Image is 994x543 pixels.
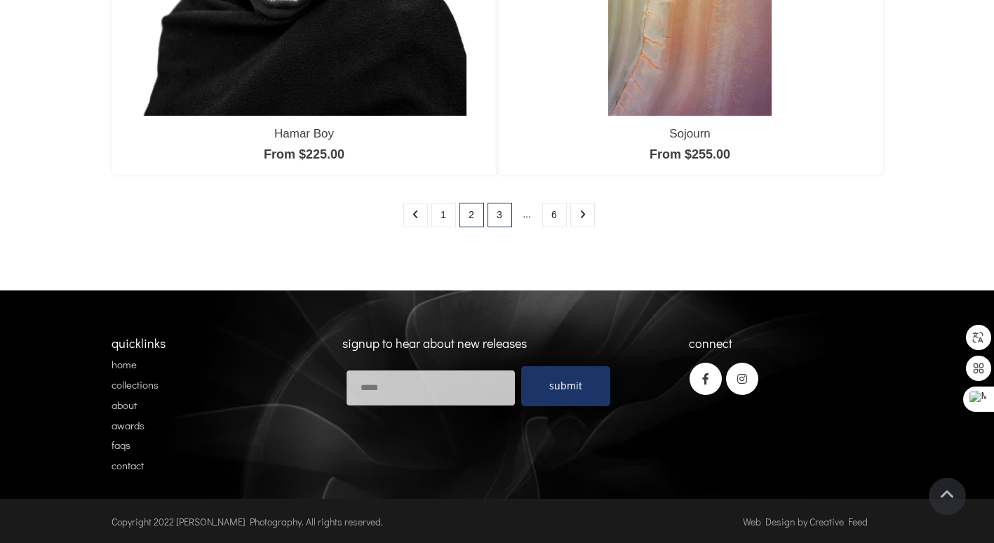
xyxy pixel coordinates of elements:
a: 1 [431,203,456,227]
span: Copyright 2022 [PERSON_NAME] Photography. All rights reserved. [112,515,383,528]
a: submit [521,366,610,406]
a: From $225.00 [264,147,344,161]
a: about [112,398,137,412]
a: From $255.00 [650,147,730,161]
a: collections [112,377,159,391]
a: Sojourn [669,127,711,140]
a: ... [516,203,539,226]
a: Scroll To Top [929,478,966,515]
a: awards [112,418,145,432]
input: Email [346,370,516,406]
span: connect [689,335,732,351]
a: faqs [112,438,130,452]
span: Web Design by Creative Feed [743,515,868,528]
span: quicklinks [112,335,166,351]
a: contact [112,458,144,472]
span: signup to hear about new releases [342,335,527,351]
a: home [112,357,137,371]
a: 2 [459,203,484,227]
a: 6 [542,203,567,227]
a: Hamar Boy [274,127,334,140]
a: 3 [488,203,512,227]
